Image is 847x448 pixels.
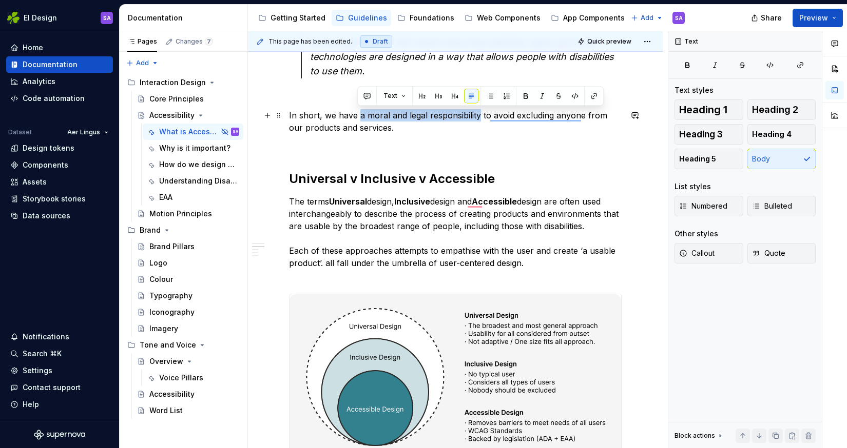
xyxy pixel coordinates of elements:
[460,10,545,26] a: Web Components
[268,37,352,46] span: This page has been edited.
[159,127,218,137] div: What is Accessible Design?
[133,206,243,222] a: Motion Principles
[149,94,204,104] div: Core Principles
[477,13,541,23] div: Web Components
[34,430,85,440] svg: Supernova Logo
[6,174,113,190] a: Assets
[133,107,243,124] a: Accessibility
[133,238,243,255] a: Brand Pillars
[679,248,715,258] span: Callout
[149,323,178,334] div: Imagery
[8,128,32,136] div: Dataset
[159,159,237,170] div: How do we design for Inclusivity?
[289,195,622,281] p: The terms design, design and design are often used interchangeably to describe the process of cre...
[6,90,113,107] a: Code automation
[6,157,113,173] a: Components
[123,222,243,238] div: Brand
[289,171,622,187] h2: Universal v Inclusive v Accessible
[574,34,636,49] button: Quick preview
[176,37,213,46] div: Changes
[103,14,111,22] div: SA
[6,396,113,413] button: Help
[23,43,43,53] div: Home
[233,127,238,137] div: SA
[799,13,828,23] span: Preview
[675,196,743,216] button: Numbered
[149,356,183,366] div: Overview
[149,258,167,268] div: Logo
[747,124,816,145] button: Heading 4
[143,173,243,189] a: Understanding Disability
[143,189,243,206] a: EAA
[752,105,798,115] span: Heading 2
[143,370,243,386] a: Voice Pillars
[23,365,52,376] div: Settings
[23,349,62,359] div: Search ⌘K
[332,10,391,26] a: Guidelines
[23,160,68,170] div: Components
[675,429,724,443] div: Block actions
[2,7,117,29] button: EI DesignSA
[675,124,743,145] button: Heading 3
[140,77,206,88] div: Interaction Design
[149,307,195,317] div: Iconography
[6,362,113,379] a: Settings
[6,140,113,156] a: Design tokens
[679,154,716,164] span: Heading 5
[23,399,39,410] div: Help
[140,340,196,350] div: Tone and Voice
[6,73,113,90] a: Analytics
[254,8,626,28] div: Page tree
[289,109,622,134] p: In short, we have a moral and legal responsibility to avoid excluding anyone from our products an...
[348,13,387,23] div: Guidelines
[133,271,243,288] a: Colour
[159,192,172,202] div: EAA
[23,382,81,393] div: Contact support
[23,93,85,104] div: Code automation
[23,177,47,187] div: Assets
[6,39,113,56] a: Home
[140,225,161,235] div: Brand
[23,143,74,153] div: Design tokens
[133,353,243,370] a: Overview
[394,196,430,207] strong: Inclusive
[6,379,113,396] button: Contact support
[67,128,100,136] span: Aer Lingus
[752,248,785,258] span: Quote
[747,196,816,216] button: Bulleted
[143,124,243,140] a: What is Accessible Design?SA
[746,9,788,27] button: Share
[675,14,683,22] div: SA
[23,76,55,87] div: Analytics
[149,241,195,252] div: Brand Pillars
[628,11,666,25] button: Add
[6,208,113,224] a: Data sources
[329,196,367,207] strong: Universal
[747,99,816,120] button: Heading 2
[679,201,727,211] span: Numbered
[254,10,330,26] a: Getting Started
[675,229,718,239] div: Other styles
[127,37,157,46] div: Pages
[149,110,195,120] div: Accessibility
[310,37,617,76] em: In the digital world, this means ensuring websites, apps and other technologies are designed in a...
[133,386,243,402] a: Accessibility
[679,105,727,115] span: Heading 1
[747,243,816,263] button: Quote
[205,37,213,46] span: 7
[679,129,723,139] span: Heading 3
[143,156,243,173] a: How do we design for Inclusivity?
[149,274,173,284] div: Colour
[133,320,243,337] a: Imagery
[149,405,183,416] div: Word List
[752,129,792,139] span: Heading 4
[63,125,113,139] button: Aer Lingus
[410,13,454,23] div: Foundations
[7,12,20,24] img: 56b5df98-d96d-4d7e-807c-0afdf3bdaefa.png
[123,74,243,91] div: Interaction Design
[373,37,388,46] span: Draft
[675,149,743,169] button: Heading 5
[133,91,243,107] a: Core Principles
[547,10,629,26] a: App Components
[675,85,714,95] div: Text styles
